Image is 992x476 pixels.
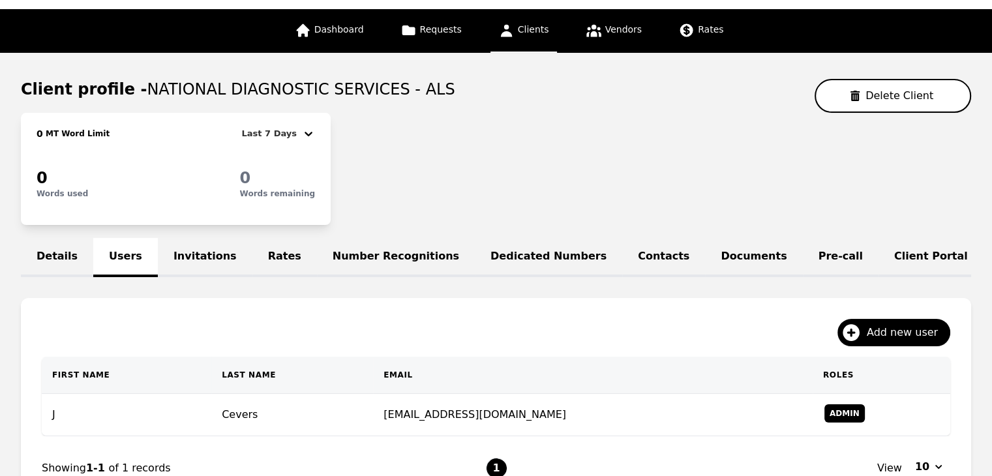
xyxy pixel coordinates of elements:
th: Last Name [211,357,373,394]
a: Client Portal [879,238,984,277]
span: Rates [698,24,723,35]
span: 1-1 [86,462,108,474]
span: Dashboard [314,24,364,35]
div: Last 7 Days [242,126,302,141]
a: Contacts [622,238,705,277]
a: Details [21,238,93,277]
td: J [42,394,211,436]
a: Rates [670,9,731,53]
button: Add new user [837,319,950,346]
p: Words used [37,188,88,199]
a: Vendors [578,9,650,53]
a: Invitations [158,238,252,277]
span: 0 [37,169,48,187]
p: Words remaining [240,188,315,199]
a: Dashboard [287,9,372,53]
span: View [877,460,902,476]
span: Clients [518,24,549,35]
a: Pre-call [803,238,879,277]
span: 0 [240,169,251,187]
td: [EMAIL_ADDRESS][DOMAIN_NAME] [373,394,813,436]
a: Clients [490,9,557,53]
span: Add new user [867,325,947,340]
span: Vendors [605,24,642,35]
th: Email [373,357,813,394]
a: Dedicated Numbers [475,238,622,277]
span: 0 [37,128,43,139]
th: First Name [42,357,211,394]
td: Cevers [211,394,373,436]
a: Number Recognitions [317,238,475,277]
th: Roles [813,357,950,394]
h2: MT Word Limit [43,128,110,139]
a: Rates [252,238,317,277]
button: Delete Client [815,79,971,113]
a: Requests [393,9,470,53]
span: NATIONAL DIAGNOSTIC SERVICES - ALS [147,80,455,98]
a: Documents [705,238,802,277]
span: 10 [915,459,929,475]
h1: Client profile - [21,79,455,100]
div: Showing of 1 records [42,460,486,476]
span: Requests [420,24,462,35]
span: Admin [824,404,865,423]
